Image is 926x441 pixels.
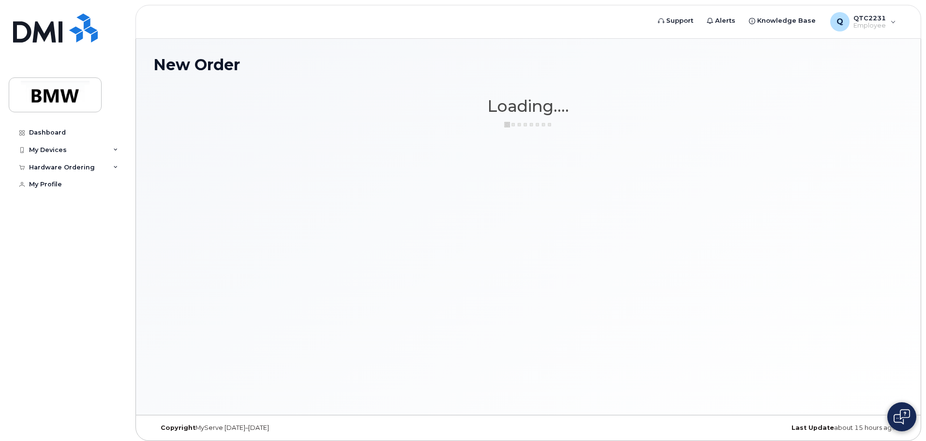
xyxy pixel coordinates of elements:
strong: Copyright [161,424,195,431]
div: about 15 hours ago [653,424,903,432]
h1: Loading.... [153,97,903,115]
h1: New Order [153,56,903,73]
img: Open chat [894,409,910,425]
img: ajax-loader-3a6953c30dc77f0bf724df975f13086db4f4c1262e45940f03d1251963f1bf2e.gif [504,121,553,128]
div: MyServe [DATE]–[DATE] [153,424,403,432]
strong: Last Update [792,424,834,431]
